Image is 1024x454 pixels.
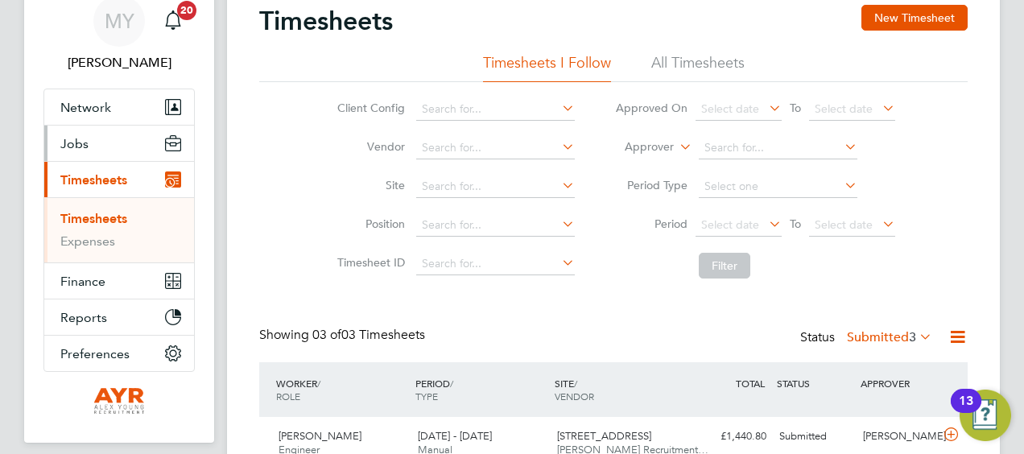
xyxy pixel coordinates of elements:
label: Client Config [332,101,405,115]
label: Site [332,178,405,192]
label: Vendor [332,139,405,154]
label: Submitted [847,329,932,345]
span: 20 [177,1,196,20]
label: Period Type [615,178,687,192]
label: Position [332,217,405,231]
div: 13 [959,401,973,422]
span: Select date [815,101,873,116]
span: / [574,377,577,390]
input: Search for... [416,137,575,159]
span: Finance [60,274,105,289]
input: Search for... [416,214,575,237]
span: Preferences [60,346,130,361]
label: Timesheet ID [332,255,405,270]
div: Submitted [773,423,857,450]
button: Jobs [44,126,194,161]
span: To [785,213,806,234]
button: Timesheets [44,162,194,197]
span: Select date [815,217,873,232]
span: ROLE [276,390,300,402]
img: alexyoungrecruitment-logo-retina.png [94,388,145,414]
span: To [785,97,806,118]
button: New Timesheet [861,5,968,31]
a: Timesheets [60,211,127,226]
button: Open Resource Center, 13 new notifications [960,390,1011,441]
div: PERIOD [411,369,551,411]
input: Search for... [416,175,575,198]
div: WORKER [272,369,411,411]
span: TOTAL [736,377,765,390]
span: / [450,377,453,390]
span: [PERSON_NAME] [279,429,361,443]
span: [STREET_ADDRESS] [557,429,651,443]
span: 3 [909,329,916,345]
button: Reports [44,299,194,335]
button: Finance [44,263,194,299]
label: Period [615,217,687,231]
div: [PERSON_NAME] [857,423,940,450]
label: Approver [601,139,674,155]
li: All Timesheets [651,53,745,82]
span: Timesheets [60,172,127,188]
li: Timesheets I Follow [483,53,611,82]
div: SITE [551,369,690,411]
span: MY [105,10,134,31]
div: APPROVER [857,369,940,398]
span: Jobs [60,136,89,151]
div: Timesheets [44,197,194,262]
label: Approved On [615,101,687,115]
span: 03 Timesheets [312,327,425,343]
h2: Timesheets [259,5,393,37]
span: TYPE [415,390,438,402]
button: Preferences [44,336,194,371]
a: Expenses [60,233,115,249]
button: Filter [699,253,750,279]
span: Matt Young [43,53,195,72]
input: Select one [699,175,857,198]
span: Network [60,100,111,115]
input: Search for... [416,253,575,275]
div: Showing [259,327,428,344]
span: Reports [60,310,107,325]
a: Go to home page [43,388,195,414]
span: / [317,377,320,390]
input: Search for... [699,137,857,159]
span: 03 of [312,327,341,343]
span: Select date [701,101,759,116]
span: VENDOR [555,390,594,402]
div: Status [800,327,935,349]
input: Search for... [416,98,575,121]
span: Select date [701,217,759,232]
div: £1,440.80 [689,423,773,450]
div: STATUS [773,369,857,398]
button: Network [44,89,194,125]
span: [DATE] - [DATE] [418,429,492,443]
